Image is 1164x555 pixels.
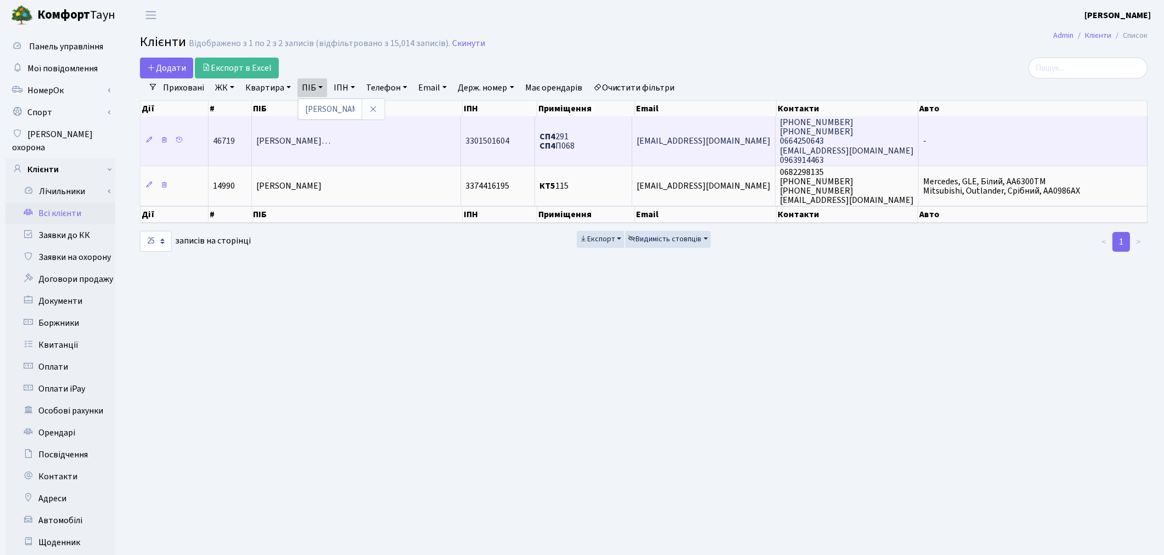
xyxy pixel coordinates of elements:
b: СП4 [539,131,555,143]
th: Email [635,101,777,116]
span: 0682298135 [PHONE_NUMBER] [PHONE_NUMBER] [EMAIL_ADDRESS][DOMAIN_NAME] [780,166,914,206]
span: Мої повідомлення [27,63,98,75]
a: Додати [140,58,193,78]
a: Орендарі [5,422,115,444]
span: Клієнти [140,32,186,52]
button: Переключити навігацію [137,6,165,24]
img: logo.png [11,4,33,26]
a: Телефон [362,78,412,97]
span: Додати [147,62,186,74]
a: Договори продажу [5,268,115,290]
a: Щоденник [5,531,115,553]
span: 14990 [213,180,235,192]
a: Держ. номер [453,78,518,97]
a: Спорт [5,101,115,123]
span: Mercedes, GLE, Білий, АA6300ТМ Mitsubishi, Outlander, Срiбний, AA0986АХ [923,175,1080,197]
button: Експорт [577,231,625,248]
a: Квитанції [5,334,115,356]
span: 46719 [213,135,235,148]
th: # [209,206,252,223]
th: Приміщення [537,206,635,223]
a: Email [414,78,451,97]
th: ПІБ [252,206,463,223]
b: СП4 [539,140,555,152]
a: Експорт в Excel [195,58,279,78]
a: Боржники [5,312,115,334]
th: ІПН [463,101,537,116]
th: Авто [918,101,1148,116]
b: [PERSON_NAME] [1084,9,1151,21]
th: Авто [918,206,1148,223]
button: Видимість стовпців [625,231,711,248]
a: Лічильники [13,180,115,202]
th: Email [635,206,777,223]
th: Дії [140,206,209,223]
span: [EMAIL_ADDRESS][DOMAIN_NAME] [637,180,771,192]
a: Заявки на охорону [5,246,115,268]
div: Відображено з 1 по 2 з 2 записів (відфільтровано з 15,014 записів). [189,38,450,49]
a: ІПН [329,78,359,97]
a: Всі клієнти [5,202,115,224]
th: ІПН [463,206,537,223]
a: Очистити фільтри [589,78,679,97]
th: ПІБ [252,101,463,116]
b: Комфорт [37,6,90,24]
a: Контакти [5,466,115,488]
a: Заявки до КК [5,224,115,246]
a: ЖК [211,78,239,97]
a: Мої повідомлення [5,58,115,80]
span: Таун [37,6,115,25]
a: Посвідчення [5,444,115,466]
a: Має орендарів [521,78,587,97]
a: 1 [1112,232,1130,252]
span: Видимість стовпців [628,234,701,245]
span: 3301501604 [465,135,509,148]
span: 3374416195 [465,180,509,192]
a: Оплати iPay [5,378,115,400]
a: Оплати [5,356,115,378]
span: [EMAIL_ADDRESS][DOMAIN_NAME] [637,135,771,148]
span: Експорт [580,234,615,245]
nav: breadcrumb [1037,24,1164,47]
a: Панель управління [5,36,115,58]
span: [PERSON_NAME]… [256,135,330,148]
a: Документи [5,290,115,312]
span: Панель управління [29,41,103,53]
select: записів на сторінці [140,231,172,252]
a: ПІБ [297,78,327,97]
th: Контакти [777,206,918,223]
a: Скинути [452,38,485,49]
span: 291 П068 [539,131,575,152]
a: Автомобілі [5,509,115,531]
a: НомерОк [5,80,115,101]
th: Приміщення [537,101,635,116]
span: - [923,135,926,148]
a: Приховані [159,78,209,97]
a: Клієнти [5,158,115,180]
a: [PERSON_NAME] [1084,9,1151,22]
a: Адреси [5,488,115,509]
span: [PERSON_NAME] [256,180,322,192]
th: # [209,101,252,116]
span: 115 [539,180,569,192]
th: Контакти [777,101,918,116]
a: Admin [1053,30,1073,41]
li: Список [1111,30,1148,42]
th: Дії [140,101,209,116]
a: [PERSON_NAME] охорона [5,123,115,158]
label: записів на сторінці [140,231,251,252]
input: Пошук... [1028,58,1148,78]
b: КТ5 [539,180,555,192]
a: Особові рахунки [5,400,115,422]
span: [PHONE_NUMBER] [PHONE_NUMBER] 0664250643 [EMAIL_ADDRESS][DOMAIN_NAME] 0963914463 [780,116,914,166]
a: Клієнти [1085,30,1111,41]
a: Квартира [241,78,295,97]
